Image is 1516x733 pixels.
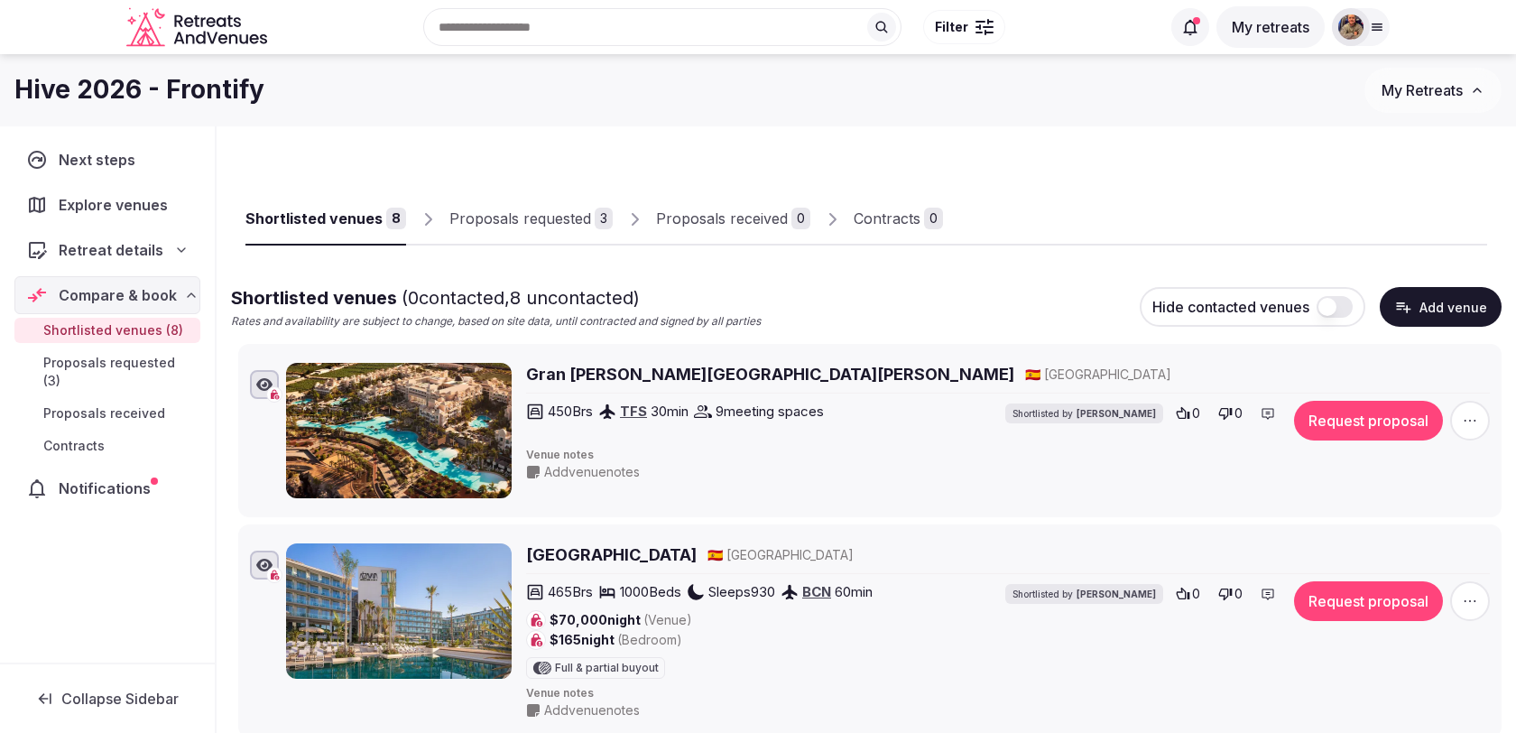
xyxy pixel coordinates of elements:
[1152,298,1309,316] span: Hide contacted venues
[1380,287,1502,327] button: Add venue
[59,149,143,171] span: Next steps
[449,208,591,229] div: Proposals requested
[1025,366,1040,384] button: 🇪🇸
[1234,585,1243,603] span: 0
[61,690,179,708] span: Collapse Sidebar
[854,193,943,246] a: Contracts0
[555,663,659,673] span: Full & partial buyout
[617,632,682,647] span: (Bedroom)
[1077,407,1156,420] span: [PERSON_NAME]
[923,10,1005,44] button: Filter
[548,582,593,601] span: 465 Brs
[14,433,200,459] a: Contracts
[43,437,105,455] span: Contracts
[620,582,681,601] span: 1000 Beds
[14,72,264,107] h1: Hive 2026 - Frontify
[526,686,1490,701] span: Venue notes
[544,463,640,481] span: Add venue notes
[386,208,406,229] div: 8
[1294,581,1443,621] button: Request proposal
[1192,404,1200,422] span: 0
[726,546,854,564] span: [GEOGRAPHIC_DATA]
[1213,581,1248,607] button: 0
[43,321,183,339] span: Shortlisted venues (8)
[231,287,640,309] span: Shortlisted venues
[1364,68,1502,113] button: My Retreats
[245,193,406,246] a: Shortlisted venues8
[59,284,177,306] span: Compare & book
[550,611,692,629] span: $70,000 night
[656,208,788,229] div: Proposals received
[1213,401,1248,426] button: 0
[1216,18,1325,36] a: My retreats
[1170,581,1206,607] button: 0
[14,401,200,426] a: Proposals received
[286,363,512,498] img: Gran Melia Palacio de Isora
[126,7,271,48] svg: Retreats and Venues company logo
[14,318,200,343] a: Shortlisted venues (8)
[14,141,200,179] a: Next steps
[1077,588,1156,600] span: [PERSON_NAME]
[651,402,689,421] span: 30 min
[1294,401,1443,441] button: Request proposal
[656,193,810,246] a: Proposals received0
[1192,585,1200,603] span: 0
[43,354,193,390] span: Proposals requested (3)
[548,402,593,421] span: 450 Brs
[935,18,968,36] span: Filter
[595,208,613,229] div: 3
[526,363,1014,385] a: Gran [PERSON_NAME][GEOGRAPHIC_DATA][PERSON_NAME]
[1216,6,1325,48] button: My retreats
[1005,404,1163,423] div: Shortlisted by
[14,469,200,507] a: Notifications
[245,208,383,229] div: Shortlisted venues
[791,208,810,229] div: 0
[1005,584,1163,604] div: Shortlisted by
[544,701,640,719] span: Add venue notes
[526,543,697,566] a: [GEOGRAPHIC_DATA]
[1338,14,1363,40] img: julen
[402,287,640,309] span: ( 0 contacted, 8 uncontacted)
[707,546,723,564] button: 🇪🇸
[620,403,647,420] a: TFS
[59,478,158,499] span: Notifications
[59,194,175,216] span: Explore venues
[1234,404,1243,422] span: 0
[43,404,165,422] span: Proposals received
[924,208,943,229] div: 0
[854,208,920,229] div: Contracts
[835,582,873,601] span: 60 min
[231,314,761,329] p: Rates and availability are subject to change, based on site data, until contracted and signed by ...
[14,679,200,719] button: Collapse Sidebar
[126,7,271,48] a: Visit the homepage
[286,543,512,679] img: Atzavara Hotel & Spa
[1044,366,1171,384] span: [GEOGRAPHIC_DATA]
[14,186,200,224] a: Explore venues
[643,612,692,627] span: (Venue)
[526,448,1490,463] span: Venue notes
[1025,366,1040,382] span: 🇪🇸
[14,350,200,394] a: Proposals requested (3)
[550,631,682,649] span: $165 night
[59,239,163,261] span: Retreat details
[449,193,613,246] a: Proposals requested3
[707,547,723,562] span: 🇪🇸
[708,582,775,601] span: Sleeps 930
[1170,401,1206,426] button: 0
[716,402,824,421] span: 9 meeting spaces
[1382,81,1463,99] span: My Retreats
[802,583,831,600] a: BCN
